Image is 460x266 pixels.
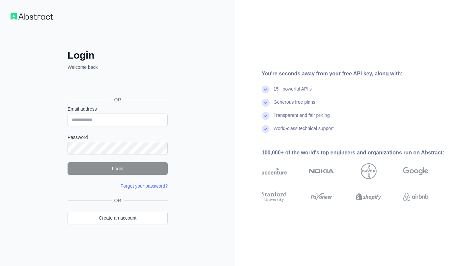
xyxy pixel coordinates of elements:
[68,64,168,70] p: Welcome back
[356,190,381,203] img: shopify
[262,125,270,133] img: check mark
[68,212,168,224] a: Create an account
[68,162,168,175] button: Login
[361,163,377,179] img: bayer
[109,96,127,103] span: OR
[309,163,334,179] img: nokia
[112,197,124,204] span: OR
[262,149,449,157] div: 100,000+ of the world's top engineers and organizations run on Abstract:
[262,163,287,179] img: accenture
[403,163,428,179] img: google
[273,86,312,99] div: 15+ powerful API's
[262,190,287,203] img: stanford university
[68,106,168,112] label: Email address
[403,190,428,203] img: airbnb
[262,112,270,120] img: check mark
[121,183,168,189] a: Forgot your password?
[309,190,334,203] img: payoneer
[262,99,270,107] img: check mark
[273,99,315,112] div: Generous free plans
[273,112,330,125] div: Transparent and fair pricing
[11,13,53,20] img: Workflow
[68,49,168,61] h2: Login
[262,86,270,93] img: check mark
[64,78,170,92] iframe: Sign in with Google Button
[273,125,334,138] div: World-class technical support
[68,134,168,141] label: Password
[262,70,449,78] div: You're seconds away from your free API key, along with:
